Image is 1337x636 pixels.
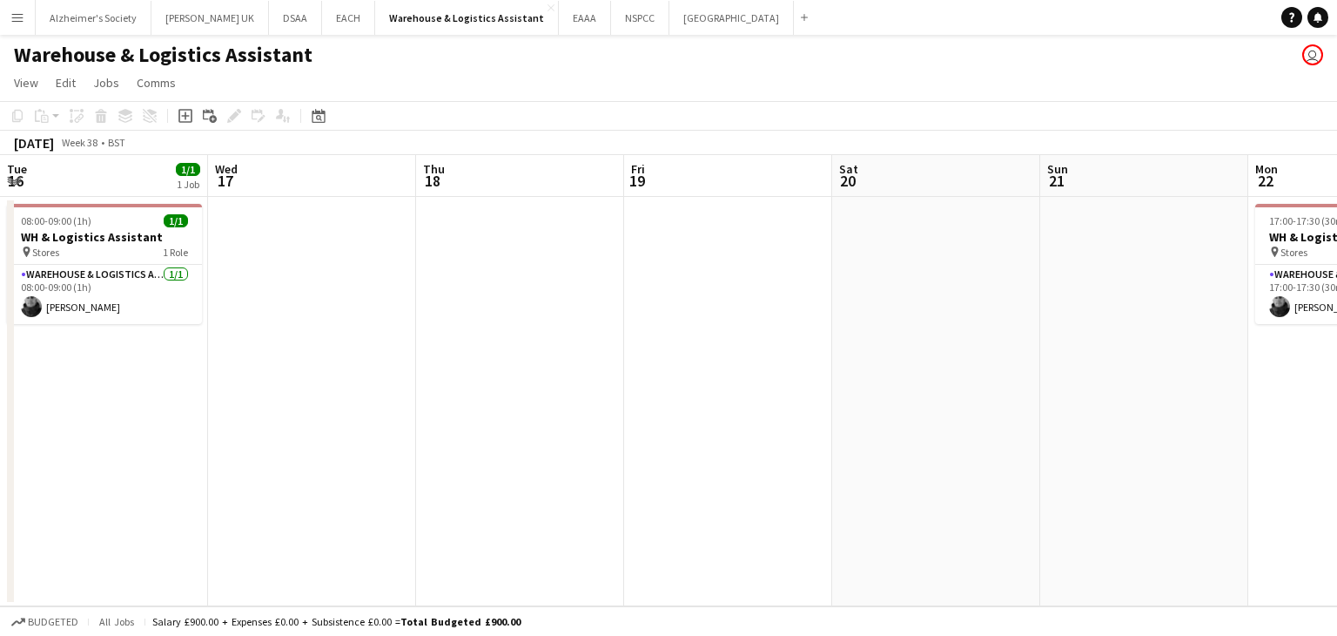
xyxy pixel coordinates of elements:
[93,75,119,91] span: Jobs
[177,178,199,191] div: 1 Job
[164,214,188,227] span: 1/1
[1047,161,1068,177] span: Sun
[212,171,238,191] span: 17
[631,161,645,177] span: Fri
[49,71,83,94] a: Edit
[7,204,202,324] app-job-card: 08:00-09:00 (1h)1/1WH & Logistics Assistant Stores1 RoleWarehouse & Logistics Assistant1/108:00-0...
[7,265,202,324] app-card-role: Warehouse & Logistics Assistant1/108:00-09:00 (1h)[PERSON_NAME]
[669,1,794,35] button: [GEOGRAPHIC_DATA]
[423,161,445,177] span: Thu
[137,75,176,91] span: Comms
[28,616,78,628] span: Budgeted
[611,1,669,35] button: NSPCC
[21,214,91,227] span: 08:00-09:00 (1h)
[36,1,151,35] button: Alzheimer's Society
[215,161,238,177] span: Wed
[1253,171,1278,191] span: 22
[14,75,38,91] span: View
[151,1,269,35] button: [PERSON_NAME] UK
[32,246,59,259] span: Stores
[86,71,126,94] a: Jobs
[322,1,375,35] button: EACH
[7,229,202,245] h3: WH & Logistics Assistant
[400,615,521,628] span: Total Budgeted £900.00
[57,136,101,149] span: Week 38
[1255,161,1278,177] span: Mon
[559,1,611,35] button: EAAA
[152,615,521,628] div: Salary £900.00 + Expenses £0.00 + Subsistence £0.00 =
[628,171,645,191] span: 19
[836,171,858,191] span: 20
[163,246,188,259] span: 1 Role
[4,171,27,191] span: 16
[839,161,858,177] span: Sat
[375,1,559,35] button: Warehouse & Logistics Assistant
[56,75,76,91] span: Edit
[420,171,445,191] span: 18
[130,71,183,94] a: Comms
[96,615,138,628] span: All jobs
[7,161,27,177] span: Tue
[14,134,54,152] div: [DATE]
[14,42,312,68] h1: Warehouse & Logistics Assistant
[1045,171,1068,191] span: 21
[108,136,125,149] div: BST
[7,71,45,94] a: View
[269,1,322,35] button: DSAA
[9,612,81,632] button: Budgeted
[176,163,200,176] span: 1/1
[1280,246,1307,259] span: Stores
[1302,44,1323,65] app-user-avatar: Emma Butler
